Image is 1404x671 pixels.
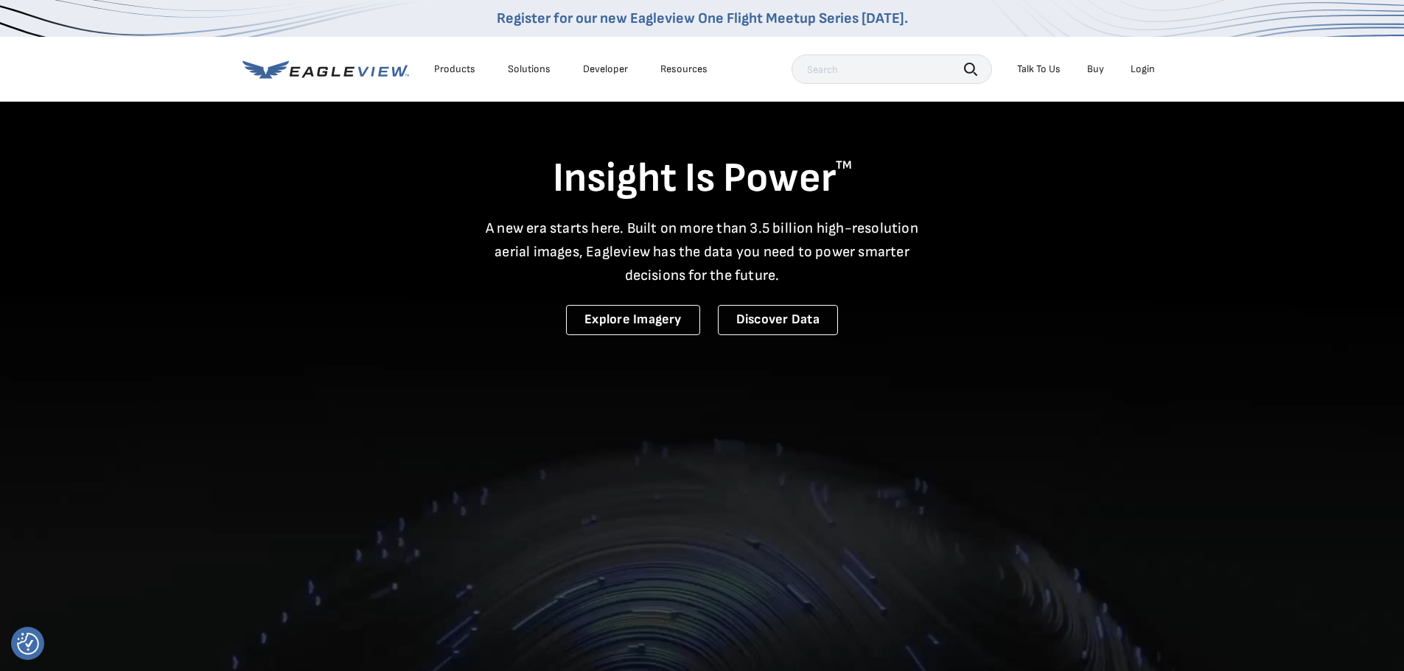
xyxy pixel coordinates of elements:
a: Developer [583,63,628,76]
div: Talk To Us [1017,63,1061,76]
sup: TM [836,158,852,172]
div: Solutions [508,63,551,76]
a: Buy [1087,63,1104,76]
h1: Insight Is Power [242,153,1162,205]
a: Explore Imagery [566,305,700,335]
input: Search [792,55,992,84]
a: Discover Data [718,305,838,335]
a: Register for our new Eagleview One Flight Meetup Series [DATE]. [497,10,908,27]
p: A new era starts here. Built on more than 3.5 billion high-resolution aerial images, Eagleview ha... [477,217,928,287]
div: Resources [660,63,708,76]
button: Consent Preferences [17,633,39,655]
div: Login [1131,63,1155,76]
img: Revisit consent button [17,633,39,655]
div: Products [434,63,475,76]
